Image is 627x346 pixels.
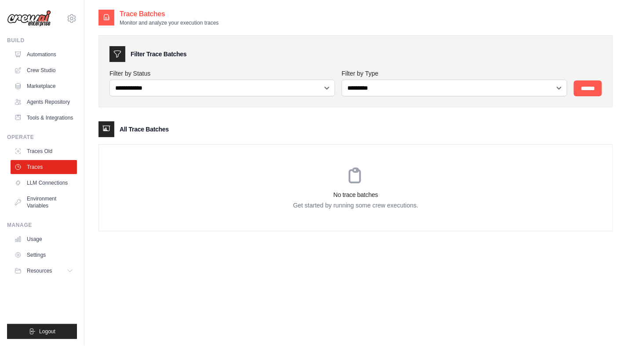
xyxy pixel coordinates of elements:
[120,125,169,134] h3: All Trace Batches
[7,222,77,229] div: Manage
[11,176,77,190] a: LLM Connections
[11,264,77,278] button: Resources
[11,192,77,213] a: Environment Variables
[11,79,77,93] a: Marketplace
[11,47,77,62] a: Automations
[11,63,77,77] a: Crew Studio
[11,232,77,246] a: Usage
[120,19,219,26] p: Monitor and analyze your execution traces
[7,134,77,141] div: Operate
[11,248,77,262] a: Settings
[342,69,567,78] label: Filter by Type
[11,144,77,158] a: Traces Old
[7,10,51,27] img: Logo
[99,190,612,199] h3: No trace batches
[7,324,77,339] button: Logout
[109,69,335,78] label: Filter by Status
[11,160,77,174] a: Traces
[7,37,77,44] div: Build
[131,50,186,58] h3: Filter Trace Batches
[120,9,219,19] h2: Trace Batches
[11,95,77,109] a: Agents Repository
[11,111,77,125] a: Tools & Integrations
[99,201,612,210] p: Get started by running some crew executions.
[27,267,52,274] span: Resources
[39,328,55,335] span: Logout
